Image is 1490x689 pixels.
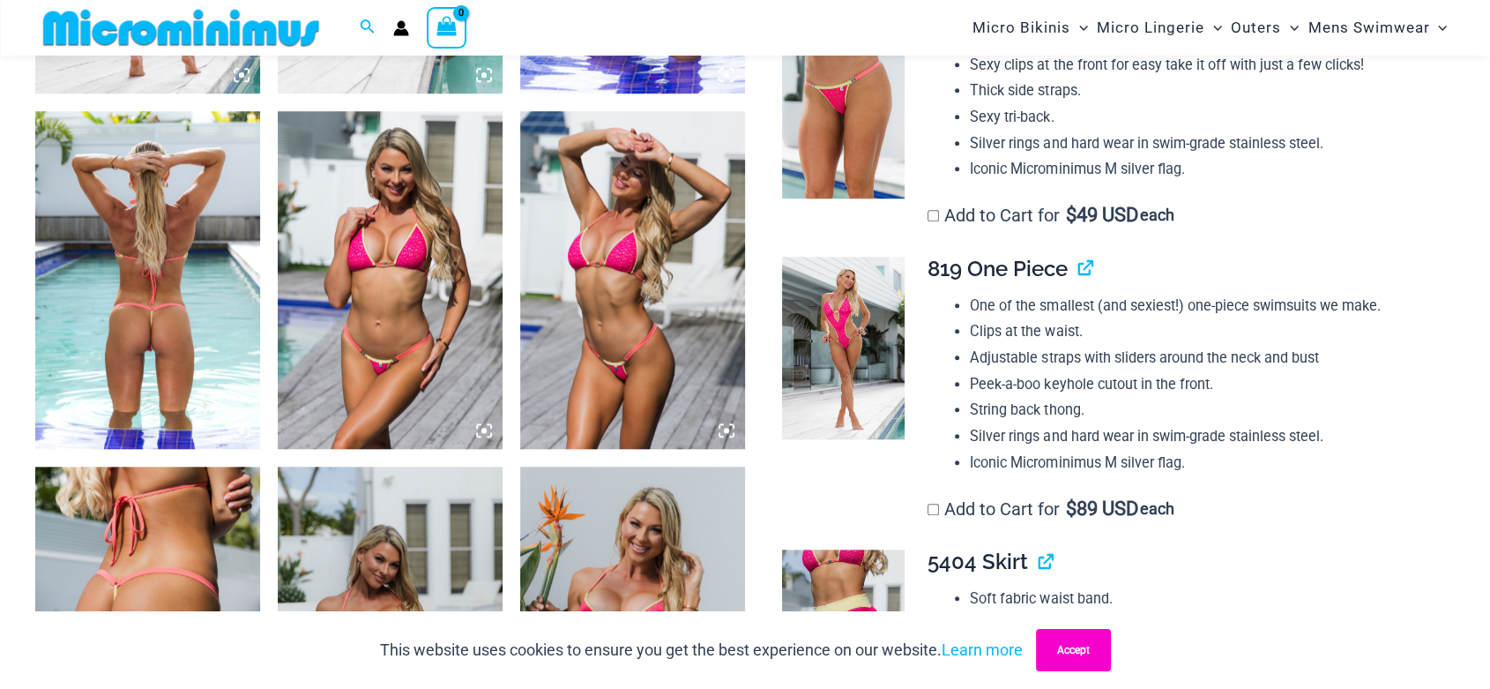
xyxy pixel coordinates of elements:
[1204,5,1222,50] span: Menu Toggle
[970,450,1440,476] li: Iconic Microminimus M silver flag.
[393,20,409,36] a: Account icon link
[380,637,1023,663] p: This website uses cookies to ensure you get the best experience on our website.
[1066,498,1077,520] span: $
[970,423,1440,450] li: Silver rings and hard wear in swim-grade stainless steel.
[1429,5,1447,50] span: Menu Toggle
[1226,5,1303,50] a: OutersMenu ToggleMenu Toggle
[36,8,326,48] img: MM SHOP LOGO FLAT
[970,397,1440,423] li: String back thong.
[1281,5,1299,50] span: Menu Toggle
[970,371,1440,398] li: Peek-a-boo keyhole cutout in the front.
[970,131,1440,157] li: Silver rings and hard wear in swim-grade stainless steel.
[1231,5,1281,50] span: Outers
[970,293,1440,319] li: One of the smallest (and sexiest!) one-piece swimsuits we make.
[968,5,1092,50] a: Micro BikinisMenu ToggleMenu Toggle
[1139,206,1173,224] span: each
[520,111,745,448] img: Bubble Mesh Highlight Pink 309 Top 421 Micro
[1303,5,1451,50] a: Mens SwimwearMenu ToggleMenu Toggle
[1066,500,1138,518] span: 89 USD
[970,104,1440,131] li: Sexy tri-back.
[970,78,1440,104] li: Thick side straps.
[928,210,939,221] input: Add to Cart for$49 USD each
[970,586,1440,612] li: Soft fabric waist band.
[1066,206,1138,224] span: 49 USD
[35,111,260,448] img: Bubble Mesh Highlight Pink 323 Top 421 Micro
[970,52,1440,79] li: Sexy clips at the front for easy take it off with just a few clicks!
[965,3,1455,53] nav: Site Navigation
[1066,204,1077,226] span: $
[1307,5,1429,50] span: Mens Swimwear
[360,17,376,39] a: Search icon link
[1070,5,1088,50] span: Menu Toggle
[928,504,939,515] input: Add to Cart for$89 USD each
[928,549,1028,574] span: 5404 Skirt
[782,257,904,440] img: Bubble Mesh Highlight Pink 819 One Piece
[782,16,904,199] img: Bubble Mesh Highlight Pink 469 Thong
[970,156,1440,183] li: Iconic Microminimus M silver flag.
[1036,629,1111,671] button: Accept
[970,318,1440,345] li: Clips at the waist.
[928,256,1068,281] span: 819 One Piece
[278,111,503,448] img: Bubble Mesh Highlight Pink 309 Top 421 Micro
[1097,5,1204,50] span: Micro Lingerie
[928,205,1174,226] label: Add to Cart for
[1092,5,1226,50] a: Micro LingerieMenu ToggleMenu Toggle
[427,7,467,48] a: View Shopping Cart, empty
[1139,500,1173,518] span: each
[928,498,1174,520] label: Add to Cart for
[942,640,1023,659] a: Learn more
[970,345,1440,371] li: Adjustable straps with sliders around the neck and bust
[972,5,1070,50] span: Micro Bikinis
